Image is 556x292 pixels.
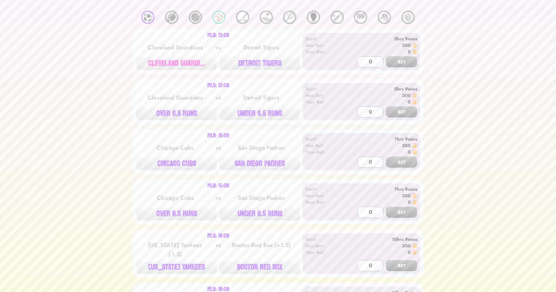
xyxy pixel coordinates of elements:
div: 5hrs 9mins [343,35,417,42]
div: 300 [402,42,411,49]
div: 300 [402,192,411,199]
button: BET [386,157,417,168]
div: ⛳️ [260,11,273,24]
div: Max Bet: [305,92,343,99]
div: 0 [408,149,411,155]
div: Boston Red Sox (+1.5) [228,241,294,259]
div: 7hrs 9mins [343,136,417,142]
img: 🍤 [412,93,417,98]
div: San Diego Padres [228,193,294,202]
img: 🍤 [412,243,417,248]
div: MLB: 13:08 [207,33,229,38]
img: 🍤 [412,193,417,198]
div: 7hrs 9mins [343,186,417,192]
div: 🏀 [189,11,202,24]
div: Your Bet: [305,199,343,205]
div: Chicago Cubs [142,193,208,202]
div: 0 [408,199,411,205]
div: Your Bet: [305,99,343,105]
div: 🏈 [165,11,178,24]
button: CHICAGO CUBS [136,157,217,170]
div: Detroit Tigers [228,43,294,52]
div: Your Bet: [305,149,343,155]
div: Start: [305,35,343,42]
div: Start: [305,136,343,142]
button: UNDER 6.5 RUNS [219,207,300,220]
div: Your Bet: [305,249,343,256]
button: [US_STATE] YANKEES [136,261,217,274]
img: 🍤 [412,143,417,148]
div: vs [214,241,222,259]
div: 300 [402,243,411,249]
div: Max Bet: [305,142,343,149]
div: MLB: 15:08 [207,133,229,138]
div: 🎾 [283,11,296,24]
img: 🍤 [412,99,417,104]
div: Max Bet: [305,42,343,49]
div: 🍿 [402,11,415,24]
img: 🍤 [412,43,417,48]
div: Cleveland Guardians [142,93,208,102]
button: BET [386,106,417,118]
div: 300 [402,92,411,99]
button: OVER 6.5 RUNS [136,107,217,120]
button: SAN DIEGO PADRES [219,157,300,170]
button: BET [386,260,417,271]
div: Start: [305,186,343,192]
div: Cleveland Guardians [142,43,208,52]
button: DETROIT TIGERS [219,57,300,70]
div: [US_STATE] Yankees (-1.5) [142,241,208,259]
button: BET [386,207,417,218]
div: 5hrs 9mins [343,86,417,92]
button: UNDER 6.5 RUNS [219,107,300,120]
button: OVER 6.5 RUNS [136,207,217,220]
img: 🍤 [412,49,417,54]
img: 🍤 [412,200,417,205]
div: vs [214,143,222,152]
div: 300 [402,142,411,149]
div: 0 [408,249,411,256]
button: CLEVELAND GUARDI... [136,57,217,70]
div: San Diego Padres [228,143,294,152]
div: MLB: 15:08 [207,183,229,188]
div: vs [214,93,222,102]
div: Chicago Cubs [142,143,208,152]
div: 🐴 [378,11,391,24]
div: MLB: 13:08 [207,83,229,88]
div: MLB: 18:08 [207,233,229,239]
div: 🏏 [331,11,344,24]
div: 0 [408,49,411,55]
div: ⚽️ [141,11,154,24]
div: Max Bet: [305,243,343,249]
button: BOSTON RED SOX [219,261,300,274]
div: ⚾️ [212,11,225,24]
img: 🍤 [412,149,417,155]
div: 🏁 [354,11,367,24]
div: 🥊 [307,11,320,24]
div: vs [214,193,222,202]
div: 0 [408,99,411,105]
div: Detroit Tigers [228,93,294,102]
div: 🏒 [236,11,249,24]
div: 10hrs 9mins [343,236,417,243]
img: 🍤 [412,250,417,255]
div: vs [214,43,222,52]
button: BET [386,56,417,67]
div: Max Bet: [305,192,343,199]
div: MLB: 18:08 [207,287,229,292]
div: Start: [305,236,343,243]
div: Start: [305,86,343,92]
div: Your Bet: [305,49,343,55]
